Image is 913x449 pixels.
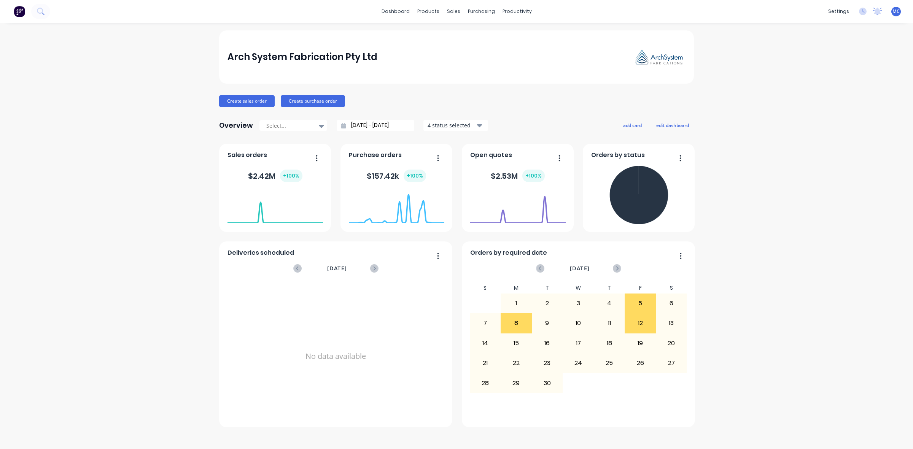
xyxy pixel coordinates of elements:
[532,314,563,333] div: 9
[414,6,443,17] div: products
[532,282,563,294] div: T
[501,354,531,373] div: 22
[470,151,512,160] span: Open quotes
[404,170,426,182] div: + 100 %
[656,294,687,313] div: 6
[824,6,853,17] div: settings
[892,8,900,15] span: MC
[501,294,531,313] div: 1
[594,294,625,313] div: 4
[522,170,545,182] div: + 100 %
[470,314,501,333] div: 7
[594,334,625,353] div: 18
[227,151,267,160] span: Sales orders
[219,118,253,133] div: Overview
[443,6,464,17] div: sales
[632,47,686,67] img: Arch System Fabrication Pty Ltd
[591,151,645,160] span: Orders by status
[563,354,593,373] div: 24
[625,334,655,353] div: 19
[618,120,647,130] button: add card
[327,264,347,273] span: [DATE]
[594,354,625,373] div: 25
[423,120,488,131] button: 4 status selected
[219,95,275,107] button: Create sales order
[532,294,563,313] div: 2
[464,6,499,17] div: purchasing
[501,314,531,333] div: 8
[470,354,501,373] div: 21
[563,314,593,333] div: 10
[499,6,536,17] div: productivity
[594,314,625,333] div: 11
[491,170,545,182] div: $ 2.53M
[625,294,655,313] div: 5
[349,151,402,160] span: Purchase orders
[227,49,377,65] div: Arch System Fabrication Pty Ltd
[656,354,687,373] div: 27
[501,373,531,392] div: 29
[501,334,531,353] div: 15
[656,314,687,333] div: 13
[428,121,476,129] div: 4 status selected
[625,354,655,373] div: 26
[501,282,532,294] div: M
[570,264,590,273] span: [DATE]
[625,314,655,333] div: 12
[656,334,687,353] div: 20
[14,6,25,17] img: Factory
[563,334,593,353] div: 17
[470,373,501,392] div: 28
[378,6,414,17] a: dashboard
[532,334,563,353] div: 16
[625,282,656,294] div: F
[563,282,594,294] div: W
[563,294,593,313] div: 3
[470,334,501,353] div: 14
[367,170,426,182] div: $ 157.42k
[248,170,302,182] div: $ 2.42M
[656,282,687,294] div: S
[470,282,501,294] div: S
[470,248,547,257] span: Orders by required date
[227,282,444,430] div: No data available
[281,95,345,107] button: Create purchase order
[532,354,563,373] div: 23
[594,282,625,294] div: T
[280,170,302,182] div: + 100 %
[532,373,563,392] div: 30
[651,120,694,130] button: edit dashboard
